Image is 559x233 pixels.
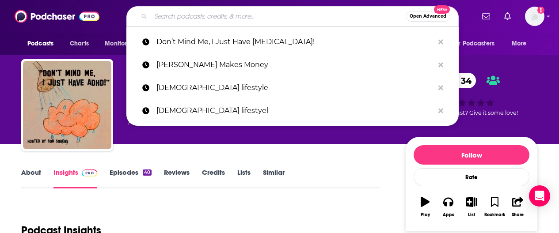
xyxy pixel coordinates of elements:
[110,168,152,188] a: Episodes40
[434,5,450,14] span: New
[414,145,529,165] button: Follow
[156,30,434,53] p: Don’t Mind Me, I Just Have ADHD!
[414,168,529,186] div: Rate
[460,191,483,223] button: List
[126,99,459,122] a: [DEMOGRAPHIC_DATA] lifestyel
[156,99,434,122] p: christian lifestyel
[537,7,544,14] svg: Add a profile image
[263,168,285,188] a: Similar
[105,38,136,50] span: Monitoring
[452,73,476,88] span: 34
[506,191,529,223] button: Share
[126,30,459,53] a: Don’t Mind Me, I Just Have [MEDICAL_DATA]!
[425,109,518,116] span: Good podcast? Give it some love!
[70,38,89,50] span: Charts
[164,168,190,188] a: Reviews
[126,53,459,76] a: [PERSON_NAME] Makes Money
[406,11,450,22] button: Open AdvancedNew
[64,35,94,52] a: Charts
[483,191,506,223] button: Bookmark
[525,7,544,26] span: Logged in as KTMSseat4
[414,191,437,223] button: Play
[501,9,514,24] a: Show notifications dropdown
[156,76,434,99] p: christian lifestyle
[512,38,527,50] span: More
[21,35,65,52] button: open menu
[529,185,550,207] div: Open Intercom Messenger
[512,212,524,218] div: Share
[53,168,97,188] a: InsightsPodchaser Pro
[443,73,476,88] a: 34
[479,9,494,24] a: Show notifications dropdown
[437,191,460,223] button: Apps
[484,212,505,218] div: Bookmark
[525,7,544,26] img: User Profile
[99,35,148,52] button: open menu
[446,35,507,52] button: open menu
[452,38,494,50] span: For Podcasters
[410,14,446,19] span: Open Advanced
[468,212,475,218] div: List
[21,168,41,188] a: About
[506,35,538,52] button: open menu
[143,169,152,176] div: 40
[15,8,99,25] img: Podchaser - Follow, Share and Rate Podcasts
[421,212,430,218] div: Play
[151,9,406,23] input: Search podcasts, credits, & more...
[82,169,97,177] img: Podchaser Pro
[27,38,53,50] span: Podcasts
[405,67,538,122] div: 34Good podcast? Give it some love!
[237,168,251,188] a: Lists
[525,7,544,26] button: Show profile menu
[128,117,305,128] div: A weekly podcast
[126,76,459,99] a: [DEMOGRAPHIC_DATA] lifestyle
[443,212,454,218] div: Apps
[23,61,111,149] img: "Don't Mind Me, I Just Have ADHD!"
[202,168,225,188] a: Credits
[126,6,459,26] div: Search podcasts, credits, & more...
[156,53,434,76] p: Travis Makes Money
